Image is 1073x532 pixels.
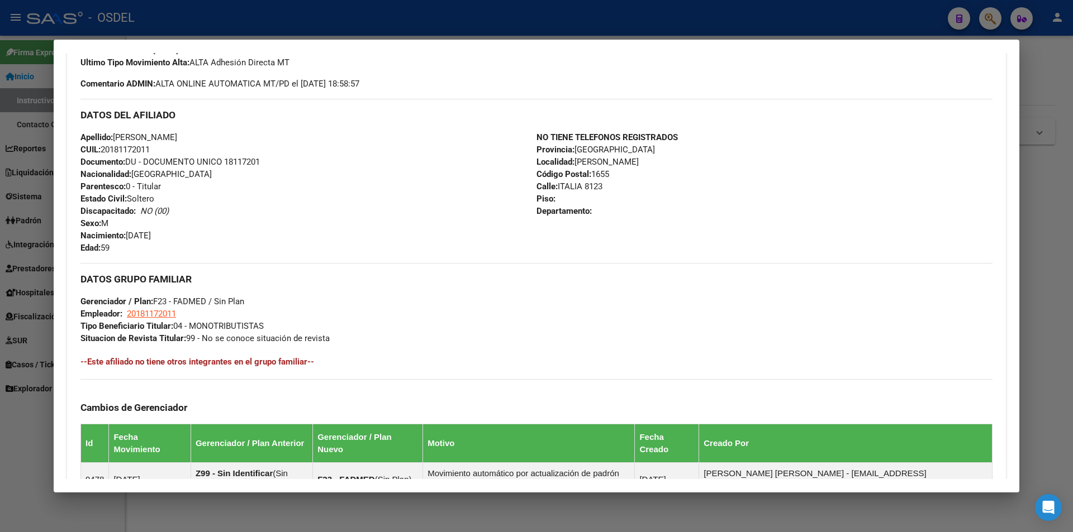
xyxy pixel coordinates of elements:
[423,462,635,496] td: Movimiento automático por actualización de padrón ágil
[80,194,127,204] strong: Estado Civil:
[80,243,101,253] strong: Edad:
[81,424,109,462] th: Id
[80,296,244,306] span: F23 - FADMED / Sin Plan
[80,181,126,191] strong: Parentesco:
[699,424,993,462] th: Creado Por
[80,243,110,253] span: 59
[80,321,173,331] strong: Tipo Beneficiario Titular:
[80,169,131,179] strong: Nacionalidad:
[80,321,264,331] span: 04 - MONOTRIBUTISTAS
[80,57,189,68] strong: Ultimo Tipo Movimiento Alta:
[1035,494,1062,521] div: Open Intercom Messenger
[536,206,592,216] strong: Departamento:
[317,475,375,484] strong: F23 - FADMED
[635,462,699,496] td: [DATE]
[80,194,154,204] span: Soltero
[80,132,177,142] span: [PERSON_NAME]
[191,462,312,496] td: ( )
[80,45,153,55] strong: Última Alta Formal:
[80,218,101,228] strong: Sexo:
[109,424,191,462] th: Fecha Movimiento
[80,169,212,179] span: [GEOGRAPHIC_DATA]
[313,462,423,496] td: ( )
[536,169,609,179] span: 1655
[536,157,575,167] strong: Localidad:
[80,145,150,155] span: 20181172011
[127,309,176,319] span: 20181172011
[378,475,409,484] span: Sin Plan
[80,401,993,414] h3: Cambios de Gerenciador
[80,57,289,68] span: ALTA Adhesión Directa MT
[109,462,191,496] td: [DATE]
[80,157,125,167] strong: Documento:
[536,157,639,167] span: [PERSON_NAME]
[536,145,575,155] strong: Provincia:
[80,109,993,121] h3: DATOS DEL AFILIADO
[536,181,558,191] strong: Calle:
[80,333,186,343] strong: Situacion de Revista Titular:
[536,145,655,155] span: [GEOGRAPHIC_DATA]
[80,181,161,191] span: 0 - Titular
[536,194,556,204] strong: Piso:
[80,356,993,368] h4: --Este afiliado no tiene otros integrantes en el grupo familiar--
[635,424,699,462] th: Fecha Creado
[80,218,108,228] span: M
[80,157,260,167] span: DU - DOCUMENTO UNICO 18117201
[80,132,113,142] strong: Apellido:
[536,181,602,191] span: ITALIA 8123
[313,424,423,462] th: Gerenciador / Plan Nuevo
[196,468,273,478] strong: Z99 - Sin Identificar
[699,462,993,496] td: [PERSON_NAME] [PERSON_NAME] - [EMAIL_ADDRESS][DOMAIN_NAME]
[191,424,312,462] th: Gerenciador / Plan Anterior
[140,206,169,216] i: NO (00)
[80,145,101,155] strong: CUIL:
[80,45,178,55] span: [DATE]
[423,424,635,462] th: Motivo
[81,462,109,496] td: 9478
[80,333,330,343] span: 99 - No se conoce situación de revista
[80,206,136,216] strong: Discapacitado:
[536,169,591,179] strong: Código Postal:
[80,309,122,319] strong: Empleador:
[536,132,678,142] strong: NO TIENE TELEFONOS REGISTRADOS
[80,231,151,241] span: [DATE]
[80,78,359,90] span: ALTA ONLINE AUTOMATICA MT/PD el [DATE] 18:58:57
[80,273,993,285] h3: DATOS GRUPO FAMILIAR
[80,79,155,89] strong: Comentario ADMIN:
[80,231,126,241] strong: Nacimiento:
[80,296,153,306] strong: Gerenciador / Plan:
